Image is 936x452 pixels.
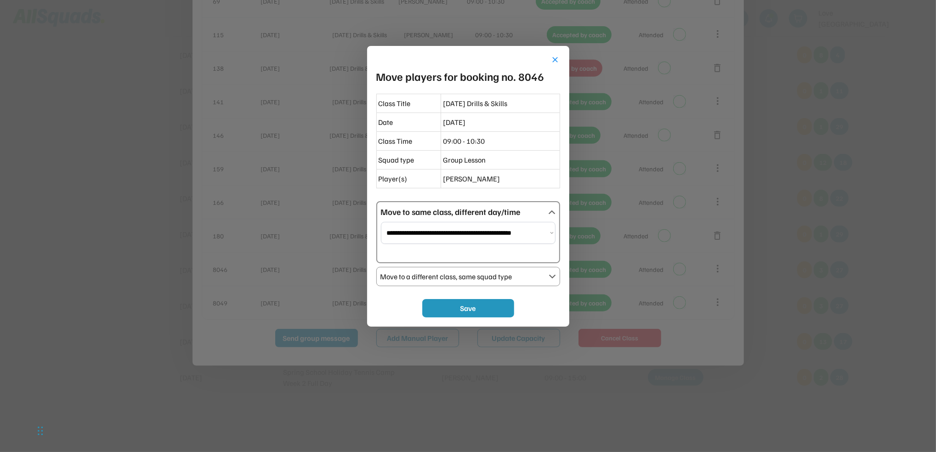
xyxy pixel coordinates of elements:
[379,154,439,165] div: Squad type
[376,68,560,85] div: Move players for booking no. 8046
[381,206,545,218] div: Move to same class, different day/time
[379,173,439,184] div: Player(s)
[549,273,556,280] button: 
[443,154,558,165] div: Group Lesson
[443,117,558,128] div: [DATE]
[443,136,558,147] div: 09:00 - 10:30
[443,98,558,109] div: [DATE] Drills & Skills
[551,55,560,64] button: close
[548,208,556,215] text: 
[379,136,439,147] div: Class Time
[422,299,514,317] button: Save
[548,209,556,216] button: 
[379,98,439,109] div: Class Title
[443,173,558,184] div: [PERSON_NAME]
[380,271,545,282] div: Move to a different class, same squad type
[379,117,439,128] div: Date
